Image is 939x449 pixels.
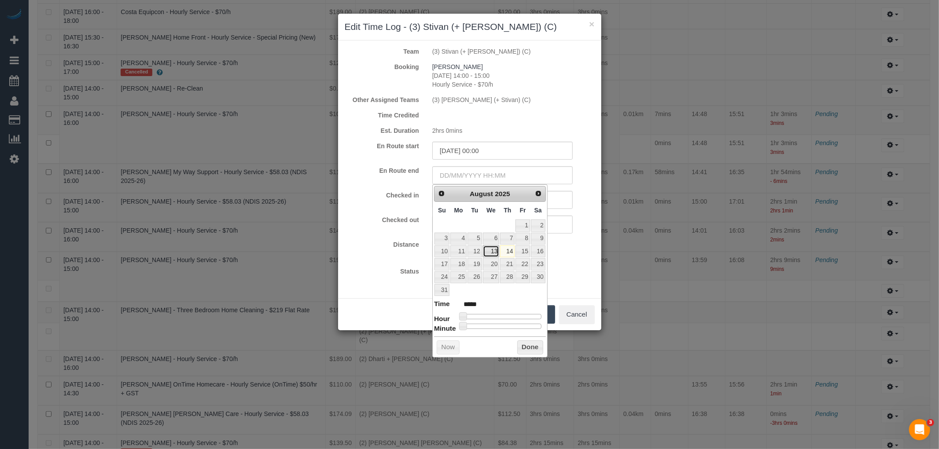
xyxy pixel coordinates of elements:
[434,299,450,310] dt: Time
[434,314,450,325] dt: Hour
[450,233,467,245] a: 4
[338,111,426,120] label: Time Credited
[338,191,426,200] label: Checked in
[471,207,478,214] span: Tuesday
[500,258,515,270] a: 21
[338,62,426,71] label: Booking
[500,233,515,245] a: 7
[483,233,500,245] a: 6
[504,207,511,214] span: Thursday
[338,47,426,56] label: Team
[500,271,515,283] a: 28
[520,207,526,214] span: Friday
[435,258,449,270] a: 17
[516,258,530,270] a: 22
[435,187,448,200] a: Prev
[531,245,545,257] a: 16
[532,187,545,200] a: Next
[531,219,545,231] a: 2
[435,233,449,245] a: 3
[338,95,426,104] label: Other Assigned Teams
[435,245,449,257] a: 10
[434,324,456,335] dt: Minute
[432,63,483,70] a: [PERSON_NAME]
[432,142,573,160] input: DD/MM/YYYY HH:MM
[454,207,463,214] span: Monday
[516,219,530,231] a: 1
[338,142,426,150] label: En Route start
[470,190,493,197] span: August
[516,245,530,257] a: 15
[535,190,542,197] span: Next
[468,245,482,257] a: 12
[426,95,601,104] div: (3) [PERSON_NAME] (+ Stivan) (C)
[338,215,426,224] label: Checked out
[435,271,449,283] a: 24
[432,166,573,184] input: DD/MM/YYYY HH:MM
[426,126,601,135] div: 2hrs 0mins
[450,271,467,283] a: 25
[438,207,446,214] span: Sunday
[531,271,545,283] a: 30
[589,19,594,29] button: ×
[426,47,601,56] div: (3) Stivan (+ [PERSON_NAME]) (C)
[516,271,530,283] a: 29
[483,271,500,283] a: 27
[483,245,500,257] a: 13
[927,419,934,426] span: 3
[500,245,515,257] a: 14
[909,419,930,440] iframe: Intercom live chat
[559,305,595,324] button: Cancel
[426,62,601,89] div: [DATE] 14:00 - 15:00 Hourly Service - $70/h
[437,340,459,354] button: Now
[468,233,482,245] a: 5
[486,207,496,214] span: Wednesday
[450,258,467,270] a: 18
[345,20,595,33] h3: Edit Time Log - (3) Stivan (+ [PERSON_NAME]) (C)
[534,207,542,214] span: Saturday
[338,240,426,249] label: Distance
[435,284,449,296] a: 31
[531,258,545,270] a: 23
[438,190,445,197] span: Prev
[338,166,426,175] label: En Route end
[468,271,482,283] a: 26
[338,14,601,330] sui-modal: Edit Time Log - (3) Stivan (+ Krunal) (C)
[450,245,467,257] a: 11
[531,233,545,245] a: 9
[516,233,530,245] a: 8
[517,340,543,354] button: Done
[338,267,426,276] label: Status
[468,258,482,270] a: 19
[338,126,426,135] label: Est. Duration
[483,258,500,270] a: 20
[495,190,510,197] span: 2025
